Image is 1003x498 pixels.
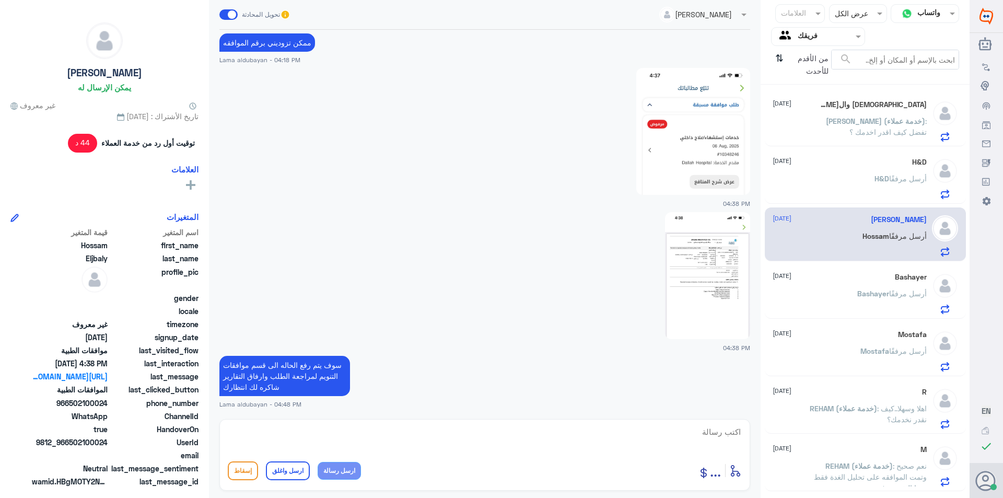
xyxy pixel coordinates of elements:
span: ... [710,461,721,480]
span: gender [110,293,199,304]
span: last_message_sentiment [110,463,199,474]
span: REHAM (خدمة عملاء) [825,461,893,470]
h6: يمكن الإرسال له [78,83,131,92]
span: 2025-08-13T13:38:31.87Z [32,358,108,369]
span: 966502100024 [32,398,108,409]
span: [DATE] [773,99,791,108]
span: profile_pic [110,267,199,291]
span: Lama aldubayan - 04:48 PM [219,400,301,409]
span: true [32,424,108,435]
span: UserId [110,437,199,448]
span: Bashayer [857,289,889,298]
img: yourTeam.svg [779,29,795,44]
span: [DATE] [773,156,791,166]
span: 44 د [68,134,98,153]
span: Hossam [32,240,108,251]
a: [URL][DOMAIN_NAME] [32,371,108,382]
span: تحويل المحادثة [242,10,280,19]
h5: H&D [912,158,927,167]
h5: Bashayer [895,273,927,282]
img: 1442296967102622.jpg [636,68,750,195]
i: ⇅ [775,50,784,76]
span: من الأقدم للأحدث [787,50,831,80]
img: defaultAdmin.png [932,215,958,241]
img: defaultAdmin.png [932,273,958,299]
img: 1690006601717040.jpg [665,212,750,339]
p: 13/8/2025, 4:18 PM [219,33,315,52]
h5: [PERSON_NAME] [67,67,142,79]
h6: المتغيرات [167,212,199,222]
span: last_clicked_button [110,384,199,395]
span: last_message [110,371,199,382]
h5: Mostafa [898,330,927,339]
img: defaultAdmin.png [932,100,958,126]
input: ابحث بالإسم أو المكان أو إلخ.. [832,50,959,69]
i: check [980,440,993,453]
span: EN [982,406,991,415]
span: last_interaction [110,358,199,369]
span: email [110,450,199,461]
span: [DATE] [773,271,791,281]
span: [PERSON_NAME] (خدمة عملاء) [826,117,925,125]
div: العلامات [779,7,806,21]
h5: Hossam Eljbaly [871,215,927,224]
span: REHAM (خدمة عملاء) [810,404,877,413]
span: اسم المتغير [110,227,199,238]
img: defaultAdmin.png [87,23,122,59]
span: أرسل مرفقًا [889,174,927,183]
span: timezone [110,319,199,330]
img: whatsapp.png [899,6,915,21]
span: غير معروف [10,100,55,111]
span: 2024-12-03T17:50:51.705Z [32,332,108,343]
span: توقيت أول رد من خدمة العملاء [101,137,195,148]
span: wamid.HBgMOTY2NTAyMTAwMDI0FQIAEhgUNUUwQkUzN0MzRjg5NEUwQzI3RjcA [32,476,108,487]
span: [DATE] [773,386,791,396]
span: signup_date [110,332,199,343]
span: Lama aldubayan - 04:18 PM [219,55,300,64]
span: first_name [110,240,199,251]
button: ارسل واغلق [266,461,310,480]
button: إسقاط [228,461,258,480]
h5: M [920,445,927,454]
span: غير معروف [32,319,108,330]
img: defaultAdmin.png [932,158,958,184]
button: ... [710,459,721,482]
h5: R [922,388,927,397]
span: search [839,53,852,65]
h5: سبحان الله والحمد الله [819,100,927,109]
span: ChannelId [110,411,199,422]
img: defaultAdmin.png [932,330,958,356]
p: 13/8/2025, 4:48 PM [219,356,350,396]
span: H&D [874,174,889,183]
span: 0 [32,463,108,474]
img: defaultAdmin.png [932,388,958,414]
span: null [32,306,108,317]
span: أرسل مرفقًا [889,289,927,298]
h6: العلامات [171,165,199,174]
button: EN [982,406,991,416]
span: locale [110,306,199,317]
span: [DATE] [773,214,791,223]
span: موافقات الطبية [32,345,108,356]
span: 04:38 PM [723,200,750,207]
span: تاريخ الأشتراك : [DATE] [10,111,199,122]
span: : اهلا وسهلا..كيف نقدر نخدمك؟ [877,404,927,424]
span: : نعم صحيح وتمت الموافقه على تحليل الغدة فقط بينما البقية مرفوضة [814,461,927,492]
span: قيمة المتغير [32,227,108,238]
span: [DATE] [773,444,791,453]
span: last_name [110,253,199,264]
span: phone_number [110,398,199,409]
span: 04:38 PM [723,344,750,351]
span: HandoverOn [110,424,199,435]
span: [DATE] [773,329,791,338]
button: ارسل رسالة [318,462,361,480]
span: Eljbaly [32,253,108,264]
span: 2 [32,411,108,422]
button: الصورة الشخصية [976,471,996,491]
span: last_message_id [110,476,199,487]
span: Mostafa [860,346,889,355]
button: search [839,51,852,68]
img: defaultAdmin.png [932,445,958,471]
span: الموافقات الطبية [32,384,108,395]
img: Widebot Logo [979,8,993,25]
